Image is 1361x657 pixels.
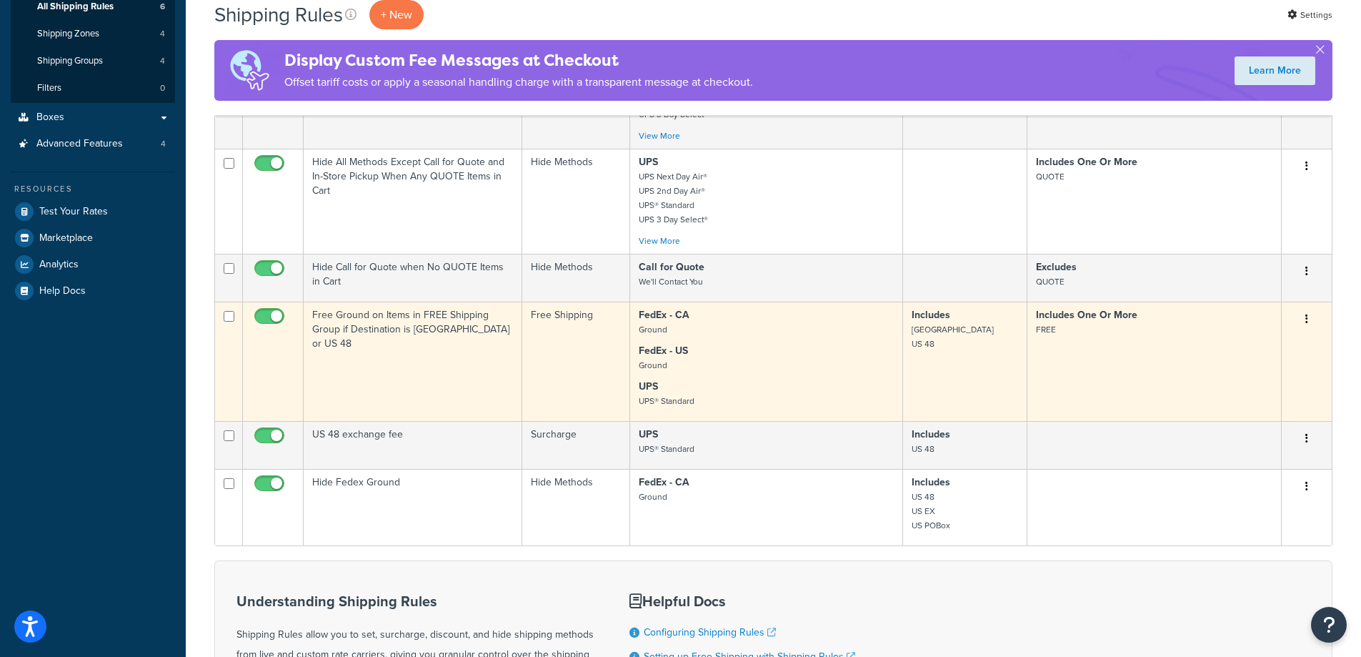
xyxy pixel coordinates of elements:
[214,40,284,101] img: duties-banner-06bc72dcb5fe05cb3f9472aba00be2ae8eb53ab6f0d8bb03d382ba314ac3c341.png
[161,138,166,150] span: 4
[1036,260,1077,275] strong: Excludes
[11,131,175,157] li: Advanced Features
[37,82,61,94] span: Filters
[1036,307,1137,322] strong: Includes One Or More
[160,1,165,13] span: 6
[639,275,703,288] small: We'll Contact You
[11,183,175,195] div: Resources
[639,359,667,372] small: Ground
[11,48,175,74] li: Shipping Groups
[214,1,343,29] h1: Shipping Rules
[37,1,114,13] span: All Shipping Rules
[11,21,175,47] li: Shipping Zones
[1036,323,1056,336] small: FREE
[11,21,175,47] a: Shipping Zones 4
[522,302,630,421] td: Free Shipping
[629,593,864,609] h3: Helpful Docs
[284,49,753,72] h4: Display Custom Fee Messages at Checkout
[39,232,93,244] span: Marketplace
[236,593,594,609] h3: Understanding Shipping Rules
[304,421,522,469] td: US 48 exchange fee
[639,395,694,407] small: UPS® Standard
[11,48,175,74] a: Shipping Groups 4
[639,307,689,322] strong: FedEx - CA
[1036,170,1065,183] small: QUOTE
[39,259,79,271] span: Analytics
[639,154,658,169] strong: UPS
[639,490,667,503] small: Ground
[1036,275,1065,288] small: QUOTE
[639,260,704,275] strong: Call for Quote
[304,149,522,254] td: Hide All Methods Except Call for Quote and In-Store Pickup When Any QUOTE Items in Cart
[37,55,103,67] span: Shipping Groups
[522,254,630,302] td: Hide Methods
[1036,154,1137,169] strong: Includes One Or More
[160,28,165,40] span: 4
[639,234,680,247] a: View More
[36,112,64,124] span: Boxes
[522,421,630,469] td: Surcharge
[1235,56,1315,85] a: Learn More
[284,72,753,92] p: Offset tariff costs or apply a seasonal handling charge with a transparent message at checkout.
[912,475,950,490] strong: Includes
[912,323,994,350] small: [GEOGRAPHIC_DATA] US 48
[304,302,522,421] td: Free Ground on Items in FREE Shipping Group if Destination is [GEOGRAPHIC_DATA] or US 48
[11,104,175,131] a: Boxes
[11,131,175,157] a: Advanced Features 4
[304,469,522,545] td: Hide Fedex Ground
[11,75,175,102] li: Filters
[160,55,165,67] span: 4
[11,225,175,251] a: Marketplace
[912,427,950,442] strong: Includes
[639,443,694,455] small: UPS® Standard
[639,129,680,142] a: View More
[11,199,175,224] a: Test Your Rates
[39,285,86,297] span: Help Docs
[639,379,658,394] strong: UPS
[1287,5,1332,25] a: Settings
[639,427,658,442] strong: UPS
[39,206,108,218] span: Test Your Rates
[644,625,776,640] a: Configuring Shipping Rules
[522,149,630,254] td: Hide Methods
[37,28,99,40] span: Shipping Zones
[36,138,123,150] span: Advanced Features
[912,443,934,455] small: US 48
[639,475,689,490] strong: FedEx - CA
[522,469,630,545] td: Hide Methods
[160,82,165,94] span: 0
[1311,607,1347,643] button: Open Resource Center
[639,170,708,226] small: UPS Next Day Air® UPS 2nd Day Air® UPS® Standard UPS 3 Day Select®
[639,343,688,358] strong: FedEx - US
[11,75,175,102] a: Filters 0
[11,278,175,304] a: Help Docs
[912,490,950,532] small: US 48 US EX US POBox
[639,323,667,336] small: Ground
[11,252,175,277] a: Analytics
[912,307,950,322] strong: Includes
[304,254,522,302] td: Hide Call for Quote when No QUOTE Items in Cart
